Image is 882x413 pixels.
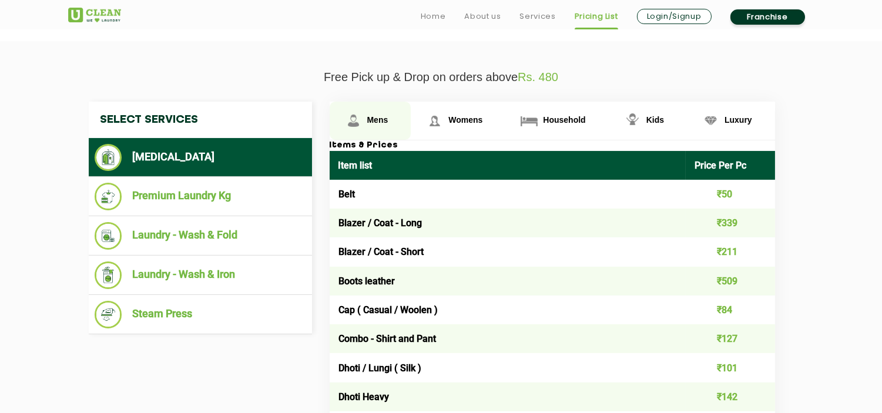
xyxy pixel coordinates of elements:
li: Steam Press [95,301,306,328]
td: Combo - Shirt and Pant [330,324,686,353]
a: Login/Signup [637,9,712,24]
img: Steam Press [95,301,122,328]
img: Luxury [700,110,721,131]
td: ₹127 [686,324,775,353]
img: Womens [424,110,445,131]
th: Price Per Pc [686,151,775,180]
h3: Items & Prices [330,140,775,151]
span: Rs. 480 [518,70,558,83]
span: Mens [367,115,388,125]
td: ₹211 [686,237,775,266]
img: Premium Laundry Kg [95,183,122,210]
li: Laundry - Wash & Fold [95,222,306,250]
span: Luxury [725,115,752,125]
a: Home [421,9,446,23]
p: Free Pick up & Drop on orders above [68,70,814,84]
span: Kids [646,115,664,125]
img: UClean Laundry and Dry Cleaning [68,8,121,22]
a: About us [464,9,501,23]
img: Laundry - Wash & Iron [95,261,122,289]
img: Mens [343,110,364,131]
img: Laundry - Wash & Fold [95,222,122,250]
img: Dry Cleaning [95,144,122,171]
img: Household [519,110,539,131]
td: Blazer / Coat - Short [330,237,686,266]
a: Pricing List [575,9,618,23]
td: Cap ( Casual / Woolen ) [330,296,686,324]
td: Belt [330,180,686,209]
td: ₹101 [686,353,775,382]
a: Franchise [730,9,805,25]
a: Services [519,9,555,23]
span: Womens [448,115,482,125]
td: Blazer / Coat - Long [330,209,686,237]
img: Kids [622,110,643,131]
span: Household [543,115,585,125]
td: ₹509 [686,267,775,296]
li: Premium Laundry Kg [95,183,306,210]
td: Dhoti Heavy [330,382,686,411]
th: Item list [330,151,686,180]
td: Boots leather [330,267,686,296]
td: ₹339 [686,209,775,237]
td: ₹50 [686,180,775,209]
td: ₹84 [686,296,775,324]
li: Laundry - Wash & Iron [95,261,306,289]
li: [MEDICAL_DATA] [95,144,306,171]
h4: Select Services [89,102,312,138]
td: ₹142 [686,382,775,411]
td: Dhoti / Lungi ( Silk ) [330,353,686,382]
